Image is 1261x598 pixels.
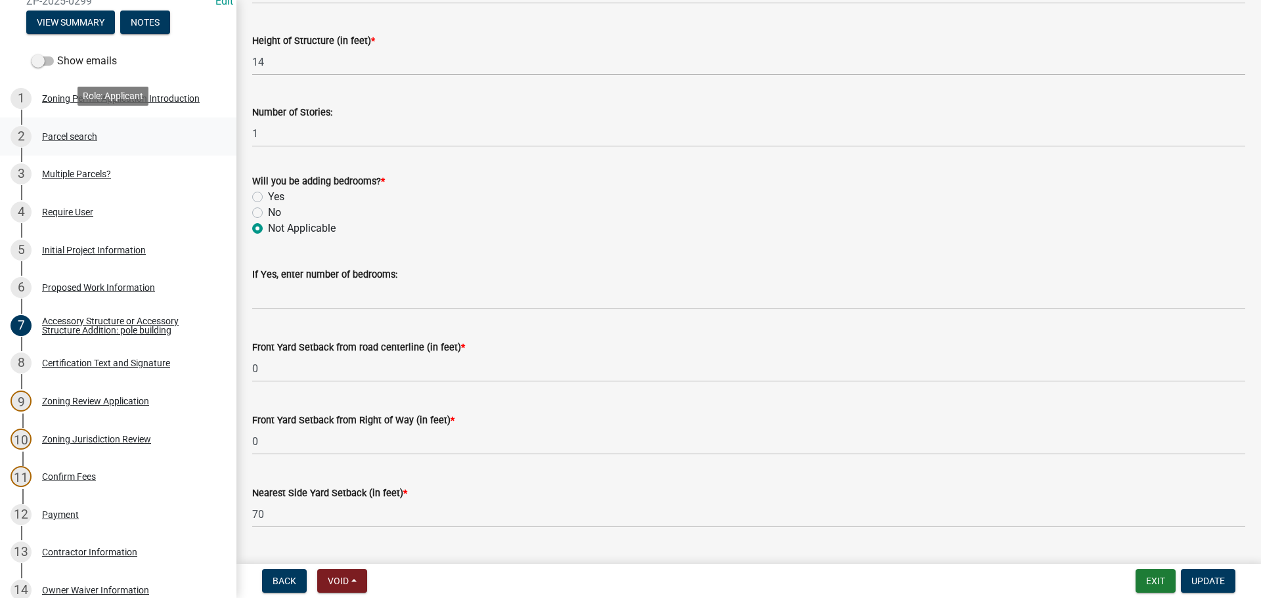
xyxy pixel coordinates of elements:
[42,472,96,481] div: Confirm Fees
[252,177,385,186] label: Will you be adding bedrooms?
[42,207,93,217] div: Require User
[11,315,32,336] div: 7
[11,240,32,261] div: 5
[252,416,454,425] label: Front Yard Setback from Right of Way (in feet)
[252,108,332,117] label: Number of Stories:
[11,277,32,298] div: 6
[11,504,32,525] div: 12
[252,37,375,46] label: Height of Structure (in feet)
[262,569,307,593] button: Back
[42,435,151,444] div: Zoning Jurisdiction Review
[1191,576,1225,586] span: Update
[11,542,32,563] div: 13
[11,163,32,184] div: 3
[1136,569,1176,593] button: Exit
[120,11,170,34] button: Notes
[317,569,367,593] button: Void
[328,576,349,586] span: Void
[42,316,215,335] div: Accessory Structure or Accessory Structure Addition: pole building
[268,221,336,236] label: Not Applicable
[11,126,32,147] div: 2
[273,576,296,586] span: Back
[42,132,97,141] div: Parcel search
[42,169,111,179] div: Multiple Parcels?
[252,343,465,352] label: Front Yard Setback from road centerline (in feet)
[42,396,149,406] div: Zoning Review Application
[42,358,170,368] div: Certification Text and Signature
[120,18,170,29] wm-modal-confirm: Notes
[42,510,79,519] div: Payment
[26,18,115,29] wm-modal-confirm: Summary
[42,586,149,595] div: Owner Waiver Information
[252,270,397,280] label: If Yes, enter number of bedrooms:
[42,246,146,255] div: Initial Project Information
[11,466,32,487] div: 11
[11,88,32,109] div: 1
[1181,569,1235,593] button: Update
[42,547,137,557] div: Contractor Information
[268,205,281,221] label: No
[11,202,32,223] div: 4
[42,94,200,103] div: Zoning Permit Application Introduction
[252,489,407,498] label: Nearest Side Yard Setback (in feet)
[268,189,284,205] label: Yes
[42,283,155,292] div: Proposed Work Information
[11,429,32,450] div: 10
[77,87,148,106] div: Role: Applicant
[11,352,32,374] div: 8
[32,53,117,69] label: Show emails
[26,11,115,34] button: View Summary
[11,391,32,412] div: 9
